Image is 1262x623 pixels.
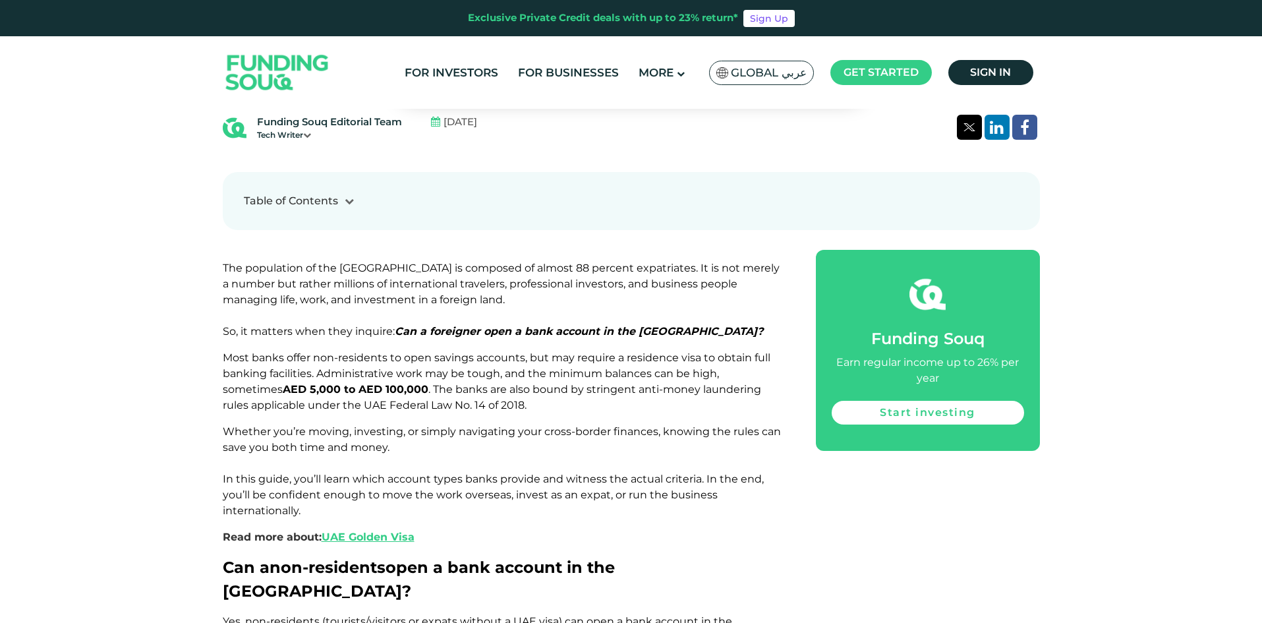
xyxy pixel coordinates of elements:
[743,10,795,27] a: Sign Up
[716,67,728,78] img: SA Flag
[223,116,246,140] img: Blog Author
[731,65,807,80] span: Global عربي
[948,60,1033,85] a: Sign in
[223,351,770,411] span: Most banks offer non-residents to open savings accounts, but may require a residence visa to obta...
[223,558,615,601] span: Can a open a bank account in the [GEOGRAPHIC_DATA]?
[213,40,342,106] img: Logo
[844,66,919,78] span: Get started
[515,62,622,84] a: For Businesses
[401,62,502,84] a: For Investors
[395,325,763,338] em: Can a foreigner open a bank account in the [GEOGRAPHIC_DATA]?
[970,66,1011,78] span: Sign in
[832,401,1024,425] a: Start investing
[270,558,386,577] span: non-residents
[283,383,428,396] strong: AED 5,000 to AED 100,000
[223,531,415,543] span: Read more about:
[223,425,781,517] span: Whether you’re moving, investing, or simply navigating your cross-border finances, knowing the ru...
[468,11,738,26] div: Exclusive Private Credit deals with up to 23% return*
[223,262,780,338] span: The population of the [GEOGRAPHIC_DATA] is composed of almost 88 percent expatriates. It is not m...
[871,329,985,348] span: Funding Souq
[322,531,415,543] a: UAE Golden Visa
[909,276,946,312] img: fsicon
[257,129,402,141] div: Tech Writer
[832,355,1024,386] div: Earn regular income up to 26% per year
[444,115,477,130] span: [DATE]
[244,193,338,209] div: Table of Contents
[639,66,674,79] span: More
[963,123,975,131] img: twitter
[257,115,402,130] div: Funding Souq Editorial Team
